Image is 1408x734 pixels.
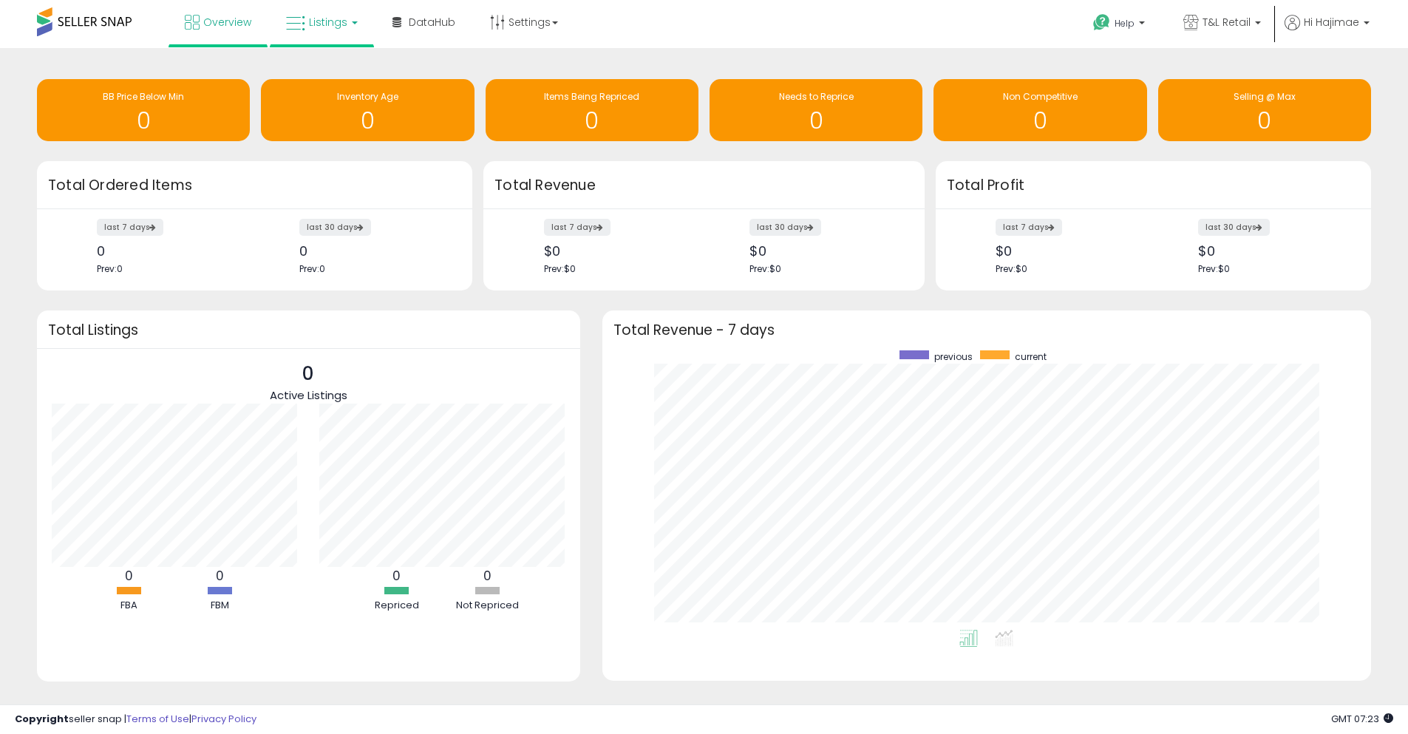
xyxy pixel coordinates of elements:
[126,712,189,726] a: Terms of Use
[268,109,466,133] h1: 0
[216,567,224,585] b: 0
[779,90,854,103] span: Needs to Reprice
[103,90,184,103] span: BB Price Below Min
[493,109,691,133] h1: 0
[544,90,639,103] span: Items Being Repriced
[443,599,532,613] div: Not Repriced
[717,109,915,133] h1: 0
[996,262,1027,275] span: Prev: $0
[1092,13,1111,32] i: Get Help
[85,599,174,613] div: FBA
[1158,79,1371,141] a: Selling @ Max 0
[1003,90,1078,103] span: Non Competitive
[486,79,698,141] a: Items Being Repriced 0
[37,79,250,141] a: BB Price Below Min 0
[97,219,163,236] label: last 7 days
[1198,219,1270,236] label: last 30 days
[1234,90,1296,103] span: Selling @ Max
[392,567,401,585] b: 0
[337,90,398,103] span: Inventory Age
[1115,17,1135,30] span: Help
[125,567,133,585] b: 0
[544,262,576,275] span: Prev: $0
[48,324,569,336] h3: Total Listings
[1198,243,1345,259] div: $0
[299,262,325,275] span: Prev: 0
[299,243,446,259] div: 0
[934,350,973,363] span: previous
[494,175,914,196] h3: Total Revenue
[353,599,441,613] div: Repriced
[409,15,455,30] span: DataHub
[933,79,1146,141] a: Non Competitive 0
[996,219,1062,236] label: last 7 days
[1015,350,1047,363] span: current
[15,713,256,727] div: seller snap | |
[1081,2,1160,48] a: Help
[203,15,251,30] span: Overview
[947,175,1360,196] h3: Total Profit
[1198,262,1230,275] span: Prev: $0
[97,243,244,259] div: 0
[1203,15,1251,30] span: T&L Retail
[749,262,781,275] span: Prev: $0
[176,599,265,613] div: FBM
[191,712,256,726] a: Privacy Policy
[1166,109,1364,133] h1: 0
[15,712,69,726] strong: Copyright
[48,175,461,196] h3: Total Ordered Items
[44,109,242,133] h1: 0
[941,109,1139,133] h1: 0
[613,324,1360,336] h3: Total Revenue - 7 days
[1304,15,1359,30] span: Hi Hajimae
[749,243,899,259] div: $0
[710,79,922,141] a: Needs to Reprice 0
[544,219,611,236] label: last 7 days
[996,243,1143,259] div: $0
[1331,712,1393,726] span: 2025-09-17 07:23 GMT
[261,79,474,141] a: Inventory Age 0
[1285,15,1370,48] a: Hi Hajimae
[544,243,693,259] div: $0
[270,387,347,403] span: Active Listings
[749,219,821,236] label: last 30 days
[97,262,123,275] span: Prev: 0
[270,360,347,388] p: 0
[483,567,492,585] b: 0
[309,15,347,30] span: Listings
[299,219,371,236] label: last 30 days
